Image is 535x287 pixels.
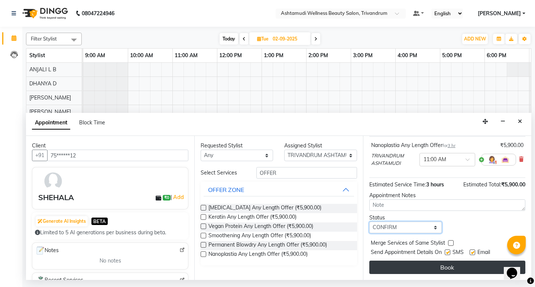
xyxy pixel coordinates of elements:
a: 4:00 PM [396,50,419,61]
span: Notes [35,246,59,255]
span: Smoothening Any Length Offer (₹5,900.00) [208,232,311,241]
small: for [442,143,455,148]
span: [PERSON_NAME] [478,10,521,17]
div: Nanoplastia Any Length Offer [371,141,455,149]
img: logo [19,3,70,24]
iframe: chat widget [504,257,528,280]
span: Today [220,33,238,45]
button: Book [369,261,525,274]
span: Send Appointment Details On [371,248,442,258]
span: Recent Services [35,276,83,285]
a: Add [172,193,185,202]
span: SMS [453,248,464,258]
div: OFFER ZONE [208,185,244,194]
span: Keratin Any Length Offer (₹5,900.00) [208,213,296,222]
span: [MEDICAL_DATA] Any Length Offer (₹5,900.00) [208,204,321,213]
span: No notes [100,257,121,265]
span: Stylist [29,52,45,59]
span: Appointment [32,116,70,130]
span: Nanoplastia Any Length Offer (₹5,900.00) [208,250,308,260]
img: Hairdresser.png [487,155,496,164]
a: 11:00 AM [173,50,200,61]
a: 1:00 PM [262,50,285,61]
img: Interior.png [501,155,510,164]
span: | [171,193,185,202]
span: [PERSON_NAME] [29,108,71,115]
input: Search by Name/Mobile/Email/Code [47,150,188,161]
button: OFFER ZONE [204,183,354,196]
b: 08047224946 [82,3,114,24]
span: BETA [91,218,108,225]
span: Vegan Protein Any Length Offer (₹5,900.00) [208,222,313,232]
span: Estimated Service Time: [369,181,426,188]
button: Close [515,116,525,127]
a: 10:00 AM [128,50,155,61]
div: Assigned Stylist [284,142,357,150]
div: Requested Stylist [201,142,273,150]
input: 2025-09-02 [270,33,308,45]
img: avatar [42,170,64,192]
div: ₹5,900.00 [500,141,523,149]
span: ADD NEW [464,36,486,42]
button: Generate AI Insights [36,216,88,226]
a: 9:00 AM [83,50,107,61]
div: Select Services [195,169,251,177]
a: 12:00 PM [217,50,244,61]
span: Estimated Total: [463,181,501,188]
div: Client [32,142,188,150]
span: Filter Stylist [31,36,57,42]
span: ANJALI L B [29,66,56,73]
a: 5:00 PM [440,50,464,61]
div: Limited to 5 AI generations per business during beta. [35,229,185,237]
a: 3:00 PM [351,50,374,61]
span: 3 hr [448,143,455,148]
span: [PERSON_NAME] [29,94,71,101]
button: +91 [32,150,48,161]
span: Permanent Blowdry Any Length Offer (₹5,900.00) [208,241,327,250]
span: TRIVANDRUM ASHTAMUDI [371,152,416,167]
span: 3 hours [426,181,444,188]
div: Appointment Notes [369,192,525,199]
span: ₹0 [163,195,171,201]
span: DHANYA D [29,80,56,87]
input: Search by service name [256,167,357,179]
span: Merge Services of Same Stylist [371,239,445,248]
span: Tue [255,36,270,42]
button: ADD NEW [462,34,488,44]
div: Status [369,214,442,222]
a: 2:00 PM [307,50,330,61]
span: ₹5,900.00 [501,181,525,188]
span: Email [477,248,490,258]
a: 6:00 PM [485,50,508,61]
span: Block Time [79,119,105,126]
div: SHEHALA [38,192,74,203]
